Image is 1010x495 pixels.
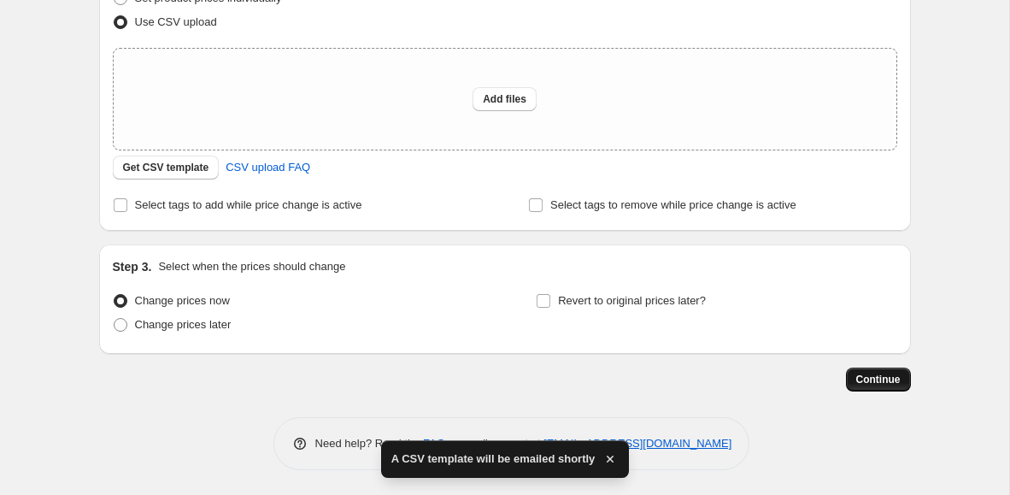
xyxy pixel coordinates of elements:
a: CSV upload FAQ [215,154,320,181]
span: Continue [856,373,901,386]
button: Continue [846,368,911,392]
span: Revert to original prices later? [558,294,706,307]
span: A CSV template will be emailed shortly [391,451,596,468]
span: Get CSV template [123,161,209,174]
h2: Step 3. [113,258,152,275]
span: Select tags to remove while price change is active [550,198,796,211]
a: FAQ [423,437,445,450]
span: CSV upload FAQ [226,159,310,176]
a: [EMAIL_ADDRESS][DOMAIN_NAME] [543,437,731,450]
span: or email support at [445,437,543,450]
span: Need help? Read the [315,437,424,450]
button: Add files [473,87,537,111]
p: Select when the prices should change [158,258,345,275]
span: Select tags to add while price change is active [135,198,362,211]
span: Add files [483,92,526,106]
span: Change prices later [135,318,232,331]
button: Get CSV template [113,156,220,180]
span: Change prices now [135,294,230,307]
span: Use CSV upload [135,15,217,28]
